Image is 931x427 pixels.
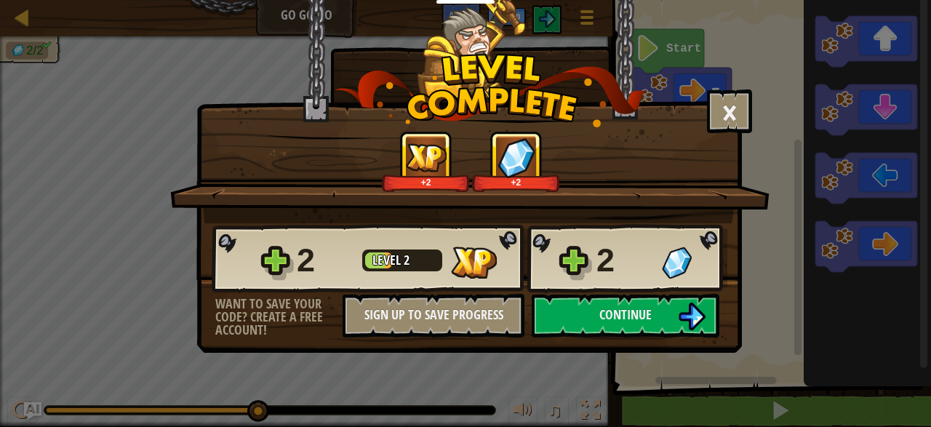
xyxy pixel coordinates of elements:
[599,306,652,324] span: Continue
[662,247,692,279] img: Gems Gained
[532,294,719,338] button: Continue
[406,143,447,172] img: XP Gained
[385,177,467,188] div: +2
[707,89,752,133] button: ×
[678,303,706,330] img: Continue
[498,137,535,177] img: Gems Gained
[297,237,353,284] div: 2
[596,237,653,284] div: 2
[451,247,497,279] img: XP Gained
[372,251,404,269] span: Level
[343,294,524,338] button: Sign Up to Save Progress
[215,298,343,337] div: Want to save your code? Create a free account!
[404,251,409,269] span: 2
[475,177,557,188] div: +2
[334,54,646,127] img: level_complete.png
